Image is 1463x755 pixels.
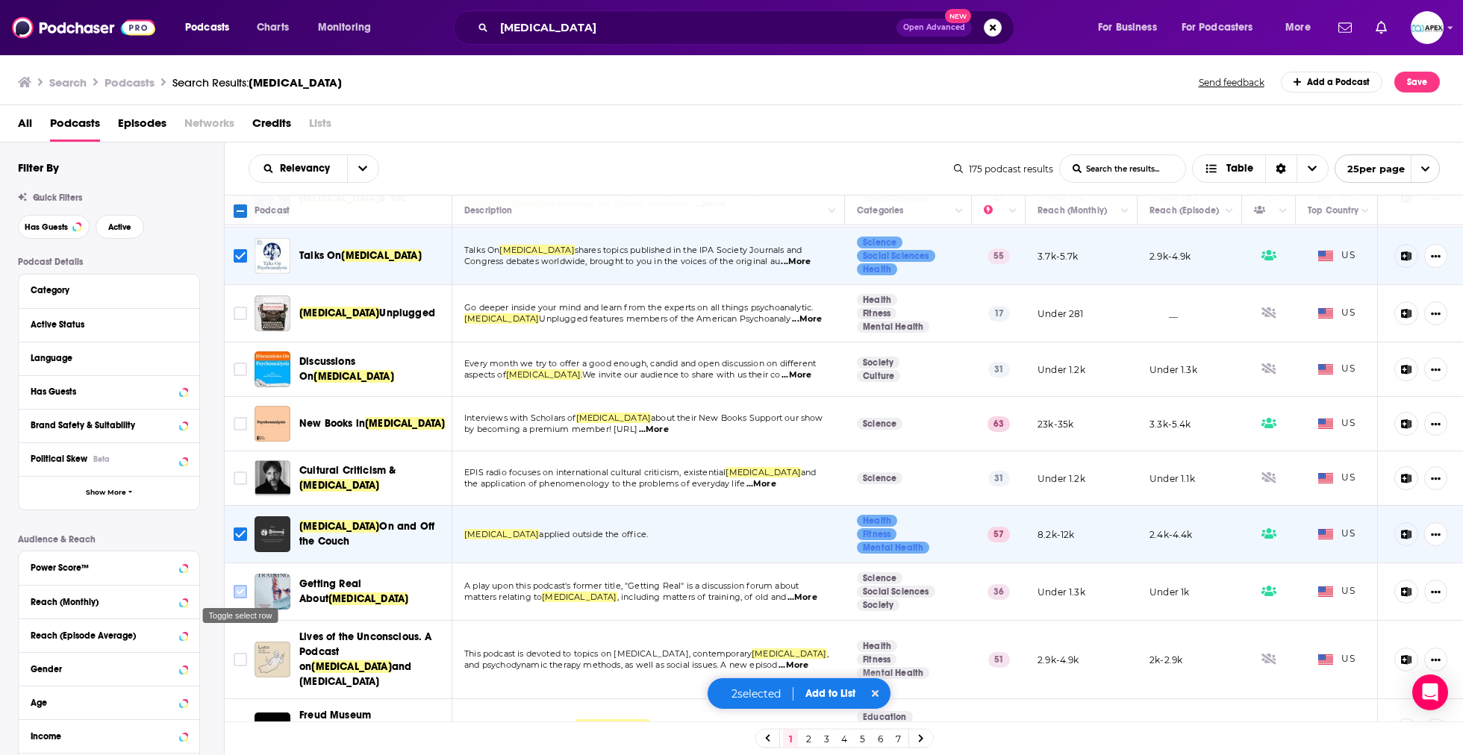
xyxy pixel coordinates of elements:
[234,249,247,263] span: Toggle select row
[1088,16,1176,40] button: open menu
[299,416,445,431] a: New Books in[MEDICAL_DATA]
[752,648,826,659] span: [MEDICAL_DATA]
[837,730,852,748] a: 4
[299,355,355,383] span: Discussions On
[783,730,798,748] a: 1
[1098,17,1157,38] span: For Business
[575,245,802,255] span: shares topics published in the IPA Society Journals and
[247,16,298,40] a: Charts
[31,563,175,573] div: Power Score™
[1411,11,1444,44] span: Logged in as Apex
[988,362,1010,377] p: 31
[347,155,378,182] button: open menu
[988,416,1010,431] p: 63
[464,313,539,324] span: [MEDICAL_DATA]
[234,585,247,598] span: Toggle select row
[1285,17,1311,38] span: More
[175,16,249,40] button: open menu
[249,154,379,183] h2: Choose List sort
[1038,250,1079,263] p: 3.7k-5.7k
[1149,472,1195,485] p: Under 1.1k
[1394,72,1440,93] button: Save
[857,294,897,306] a: Health
[464,648,752,659] span: This podcast is devoted to topics on [MEDICAL_DATA], contemporary
[1356,202,1374,220] button: Column Actions
[299,630,447,689] a: Lives of the Unconscious. A Podcast on[MEDICAL_DATA]and [MEDICAL_DATA]
[857,418,902,430] a: Science
[249,163,347,174] button: open menu
[1318,248,1355,263] span: US
[255,712,290,748] img: Freud Museum London: Psychoanalysis Podcasts
[311,660,391,673] span: [MEDICAL_DATA]
[857,528,896,540] a: Fitness
[31,664,175,674] div: Gender
[1318,471,1355,486] span: US
[464,245,499,255] span: Talks On
[857,307,896,319] a: Fitness
[823,202,841,220] button: Column Actions
[31,353,178,363] div: Language
[857,640,897,652] a: Health
[379,307,435,319] span: Unplugged
[857,667,929,679] a: Mental Health
[464,580,799,591] span: A play upon this podcast's former title, "Getting Real" is a discussion forum about
[1318,652,1355,667] span: US
[255,406,290,442] a: New Books in Psychoanalysis
[988,527,1010,542] p: 57
[857,321,929,333] a: Mental Health
[988,471,1010,486] p: 31
[280,163,335,174] span: Relevancy
[988,652,1010,667] p: 51
[1265,155,1297,182] div: Sort Direction
[950,202,968,220] button: Column Actions
[582,369,780,380] span: We invite our audience to share with us their co
[252,111,291,142] a: Credits
[309,111,331,142] span: Lists
[1149,363,1197,376] p: Under 1.3k
[299,630,432,673] span: Lives of the Unconscious. A Podcast on
[896,19,972,37] button: Open AdvancedNew
[1038,363,1085,376] p: Under 1.2k
[185,17,229,38] span: Podcasts
[857,263,897,275] a: Health
[255,238,290,274] img: Talks On Psychoanalysis
[31,630,175,641] div: Reach (Episode Average)
[801,730,816,748] a: 2
[827,648,829,659] span: ,
[255,295,290,331] img: Psychoanalysis Unplugged
[1116,202,1134,220] button: Column Actions
[464,424,637,434] span: by becoming a premium member! [URL]
[1308,201,1358,219] div: Top Country
[234,527,247,541] span: Toggle select row
[313,370,393,383] span: [MEDICAL_DATA]
[726,467,800,477] span: [MEDICAL_DATA]
[464,719,575,730] span: A treasure trove of ideas in
[299,520,379,533] span: [MEDICAL_DATA]
[31,449,187,468] button: Political SkewBeta
[539,529,648,539] span: applied outside the office.
[575,719,650,730] span: [MEDICAL_DATA]
[1275,16,1329,40] button: open menu
[255,574,290,610] img: Getting Real About Psychoanalysis
[1318,584,1355,599] span: US
[93,454,110,464] div: Beta
[299,354,447,384] a: Discussions On[MEDICAL_DATA]
[31,382,187,401] button: Has Guests
[18,257,200,267] p: Podcast Details
[857,599,899,611] a: Society
[1192,154,1329,183] h2: Choose View
[464,529,539,539] span: [MEDICAL_DATA]
[1004,202,1022,220] button: Column Actions
[1038,201,1107,219] div: Reach (Monthly)
[108,223,131,231] span: Active
[1038,654,1079,666] p: 2.9k-4.9k
[1038,307,1084,320] p: Under 281
[1038,472,1085,485] p: Under 1.2k
[12,13,155,42] a: Podchaser - Follow, Share and Rate Podcasts
[50,111,100,142] a: Podcasts
[31,597,175,607] div: Reach (Monthly)
[1194,76,1269,89] button: Send feedback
